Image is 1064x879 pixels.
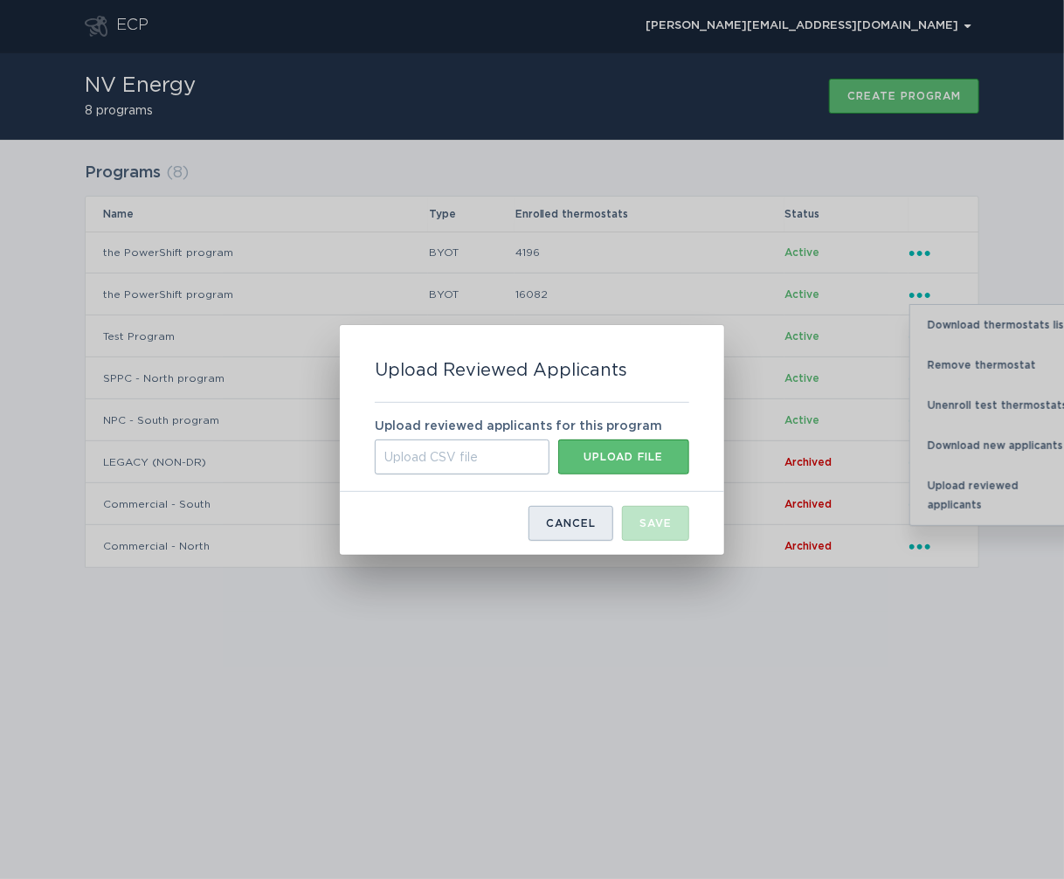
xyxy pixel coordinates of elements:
[340,325,724,555] div: Upload Program Applicants
[546,518,596,529] div: Cancel
[622,506,689,541] button: Save
[375,420,662,433] label: Upload reviewed applicants for this program
[567,452,681,462] div: Upload file
[375,439,549,474] div: Upload CSV file
[639,518,672,529] div: Save
[529,506,613,541] button: Cancel
[558,439,689,474] button: Upload CSV file
[375,360,627,381] h2: Upload Reviewed Applicants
